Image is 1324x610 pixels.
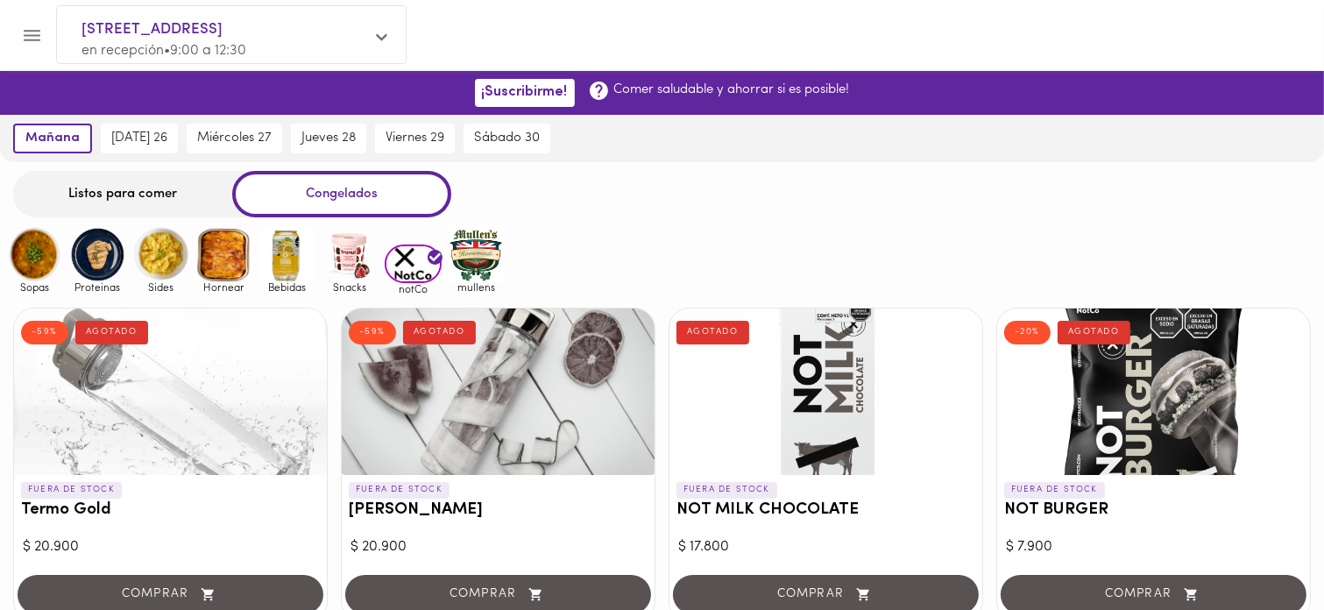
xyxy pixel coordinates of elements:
p: FUERA DE STOCK [676,482,777,498]
div: Termo Gold [14,309,327,475]
img: Proteinas [69,226,126,283]
span: [DATE] 26 [111,131,167,146]
div: AGOTADO [75,321,148,344]
img: notCo [385,245,442,284]
div: Termo Rosé [342,309,655,475]
span: ¡Suscribirme! [482,84,568,101]
div: Listos para comer [13,171,232,217]
span: Sopas [6,281,63,293]
span: Sides [132,281,189,293]
div: AGOTADO [676,321,749,344]
span: mañana [25,131,80,146]
p: FUERA DE STOCK [21,482,122,498]
span: Proteinas [69,281,126,293]
div: $ 7.900 [1006,537,1301,557]
span: miércoles 27 [197,131,272,146]
p: FUERA DE STOCK [349,482,450,498]
button: ¡Suscribirme! [475,79,575,106]
button: miércoles 27 [187,124,282,153]
span: Hornear [195,281,252,293]
span: sábado 30 [474,131,540,146]
span: notCo [385,283,442,294]
iframe: Messagebird Livechat Widget [1222,508,1306,592]
span: Snacks [322,281,379,293]
div: -59% [21,321,68,344]
button: viernes 29 [375,124,455,153]
h3: [PERSON_NAME] [349,501,648,520]
img: Hornear [195,226,252,283]
div: AGOTADO [403,321,476,344]
img: Bebidas [258,226,315,283]
img: Snacks [322,226,379,283]
button: mañana [13,124,92,153]
button: sábado 30 [464,124,550,153]
div: $ 20.900 [23,537,318,557]
div: -59% [349,321,396,344]
span: [STREET_ADDRESS] [81,18,364,41]
button: [DATE] 26 [101,124,178,153]
div: $ 20.900 [350,537,646,557]
div: NOT BURGER [997,309,1310,475]
img: Sopas [6,226,63,283]
img: Sides [132,226,189,283]
h3: NOT MILK CHOCOLATE [676,501,975,520]
span: en recepción • 9:00 a 12:30 [81,44,246,58]
p: FUERA DE STOCK [1004,482,1105,498]
button: Menu [11,14,53,57]
div: -20% [1004,321,1051,344]
span: viernes 29 [386,131,444,146]
span: jueves 28 [301,131,356,146]
div: NOT MILK CHOCOLATE [669,309,982,475]
p: Comer saludable y ahorrar si es posible! [614,81,850,99]
h3: Termo Gold [21,501,320,520]
div: $ 17.800 [678,537,974,557]
button: jueves 28 [291,124,366,153]
img: mullens [448,226,505,283]
span: mullens [448,281,505,293]
h3: NOT BURGER [1004,501,1303,520]
span: Bebidas [258,281,315,293]
div: Congelados [232,171,451,217]
div: AGOTADO [1058,321,1130,344]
